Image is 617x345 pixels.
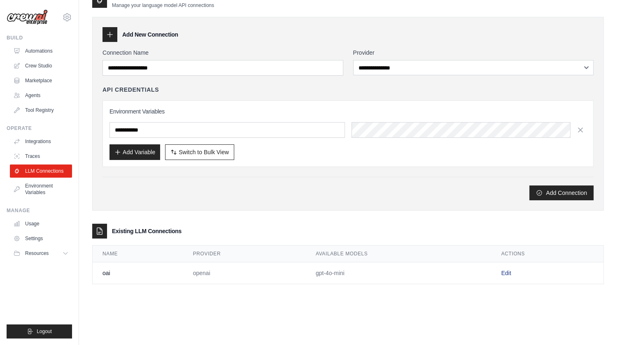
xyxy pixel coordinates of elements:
[7,125,72,132] div: Operate
[501,270,511,276] a: Edit
[7,35,72,41] div: Build
[183,245,306,262] th: Provider
[25,250,49,257] span: Resources
[306,245,491,262] th: Available Models
[109,107,587,116] h3: Environment Variables
[10,135,72,148] a: Integrations
[7,9,48,25] img: Logo
[7,207,72,214] div: Manage
[122,30,178,39] h3: Add New Connection
[10,59,72,72] a: Crew Studio
[10,247,72,260] button: Resources
[10,44,72,58] a: Automations
[10,89,72,102] a: Agents
[102,86,159,94] h4: API Credentials
[37,328,52,335] span: Logout
[306,262,491,284] td: gpt-4o-mini
[10,150,72,163] a: Traces
[165,144,234,160] button: Switch to Bulk View
[7,324,72,338] button: Logout
[183,262,306,284] td: openai
[10,232,72,245] a: Settings
[112,227,182,235] h3: Existing LLM Connections
[491,245,603,262] th: Actions
[10,217,72,230] a: Usage
[179,148,229,156] span: Switch to Bulk View
[529,185,594,200] button: Add Connection
[109,144,160,160] button: Add Variable
[10,74,72,87] a: Marketplace
[112,2,214,9] p: Manage your language model API connections
[102,49,343,57] label: Connection Name
[10,104,72,117] a: Tool Registry
[93,245,183,262] th: Name
[10,164,72,178] a: LLM Connections
[93,262,183,284] td: oai
[10,179,72,199] a: Environment Variables
[353,49,594,57] label: Provider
